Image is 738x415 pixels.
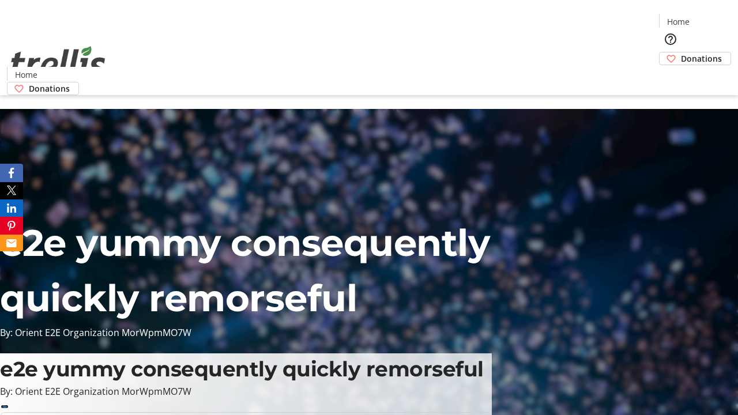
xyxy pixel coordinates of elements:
[15,69,37,81] span: Home
[29,82,70,95] span: Donations
[7,69,44,81] a: Home
[7,82,79,95] a: Donations
[659,65,682,88] button: Cart
[681,52,722,65] span: Donations
[660,16,696,28] a: Home
[659,52,731,65] a: Donations
[659,28,682,51] button: Help
[7,33,110,91] img: Orient E2E Organization MorWpmMO7W's Logo
[667,16,690,28] span: Home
